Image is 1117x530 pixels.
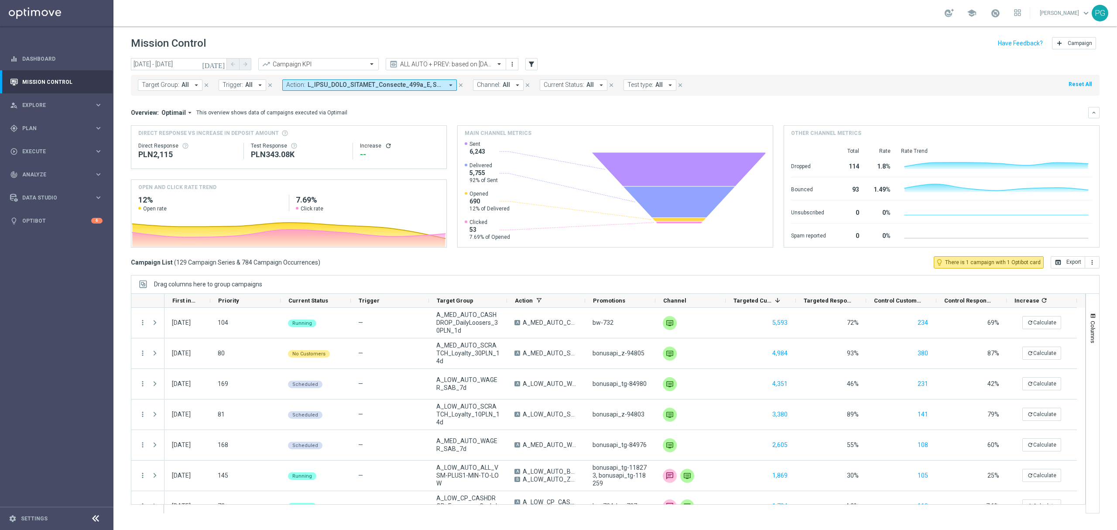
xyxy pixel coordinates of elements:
[138,183,216,191] h4: OPEN AND CLICK RATE TREND
[10,217,103,224] button: lightbulb Optibot 6
[385,142,392,149] i: refresh
[10,148,94,155] div: Execute
[469,226,510,234] span: 53
[944,297,992,304] span: Control Response Rate
[987,350,999,357] span: 87%
[791,228,826,242] div: Spam reported
[469,205,510,212] span: 12% of Delivered
[242,61,248,67] i: arrow_forward
[469,141,485,148] span: Sent
[288,349,330,358] colored-tag: No Customers
[771,317,788,328] button: 5,593
[663,347,677,361] img: Private message
[987,319,999,326] span: 69%
[245,81,253,89] span: All
[917,440,929,451] button: 108
[292,351,326,357] span: No Customers
[10,101,18,109] i: person_search
[358,350,363,357] span: —
[917,379,929,389] button: 231
[771,409,788,420] button: 3,380
[1014,297,1039,304] span: Increase
[870,148,891,155] div: Rate
[791,205,826,219] div: Unsubscribed
[139,319,147,327] button: more_vert
[544,81,584,89] span: Current Status:
[870,205,891,219] div: 0%
[218,297,239,304] span: Priority
[457,80,465,90] button: close
[1052,37,1096,49] button: add Campaign
[227,58,239,70] button: arrow_back
[733,297,771,304] span: Targeted Customers
[469,169,498,177] span: 5,755
[847,319,859,326] span: 72%
[874,297,922,304] span: Control Customers
[139,441,147,449] button: more_vert
[791,182,826,196] div: Bounced
[22,195,94,200] span: Data Studio
[223,81,243,89] span: Trigger:
[1091,110,1097,116] i: keyboard_arrow_down
[174,258,176,266] span: (
[10,171,18,179] i: track_changes
[1051,258,1100,265] multiple-options-button: Export to CSV
[288,319,316,327] colored-tag: Running
[131,338,164,369] div: Press SPACE to select this row.
[523,319,578,327] span: A_MED_AUTO_CASHDROP_DailyLoosers_30PLN_1d
[663,408,677,422] img: Private message
[663,438,677,452] img: Private message
[663,469,677,483] img: SMS
[680,469,694,483] img: Private message
[804,297,851,304] span: Targeted Response Rate
[230,61,236,67] i: arrow_back
[1051,256,1085,268] button: open_in_browser Export
[469,177,498,184] span: 92% of Sent
[301,205,323,212] span: Click rate
[1056,40,1063,47] i: add
[1055,259,1062,266] i: open_in_browser
[22,70,103,93] a: Mission Control
[771,348,788,359] button: 4,984
[10,102,103,109] div: person_search Explore keyboard_arrow_right
[540,79,607,91] button: Current Status: All arrow_drop_down
[131,58,227,70] input: Select date range
[10,148,18,155] i: play_circle_outline
[836,158,859,172] div: 114
[607,80,615,90] button: close
[131,430,164,461] div: Press SPACE to select this row.
[901,148,1092,155] div: Rate Trend
[10,47,103,70] div: Dashboard
[1027,411,1033,417] i: refresh
[22,209,91,232] a: Optibot
[1027,442,1033,448] i: refresh
[164,461,1077,491] div: Press SPACE to select this row.
[139,502,147,510] button: more_vert
[10,148,103,155] div: play_circle_outline Execute keyboard_arrow_right
[523,475,578,483] span: A_LOW_AUTO_ZBR_VSM-PLUS1-MIN-TO-LOW_50do20_8d
[139,380,147,388] button: more_vert
[94,101,103,109] i: keyboard_arrow_right
[663,316,677,330] div: Private message
[655,81,663,89] span: All
[131,461,164,491] div: Press SPACE to select this row.
[164,369,1077,399] div: Press SPACE to select this row.
[94,124,103,132] i: keyboard_arrow_right
[666,81,674,89] i: arrow_drop_down
[131,399,164,430] div: Press SPACE to select this row.
[360,142,439,149] div: Increase
[10,101,94,109] div: Explore
[10,194,103,201] button: Data Studio keyboard_arrow_right
[389,60,398,69] i: preview
[201,58,227,71] button: [DATE]
[523,498,578,506] span: A_LOW_CP_CASHDROP_EmergencyCashdrop_10PLN_14d
[186,109,194,117] i: arrow_drop_down
[10,194,94,202] div: Data Studio
[288,410,322,419] colored-tag: Scheduled
[514,477,520,482] span: B
[251,149,345,160] div: PLN343,083
[286,81,305,89] span: Action:
[164,491,1077,522] div: Press SPACE to select this row.
[172,380,191,388] div: 23 Aug 2025, Saturday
